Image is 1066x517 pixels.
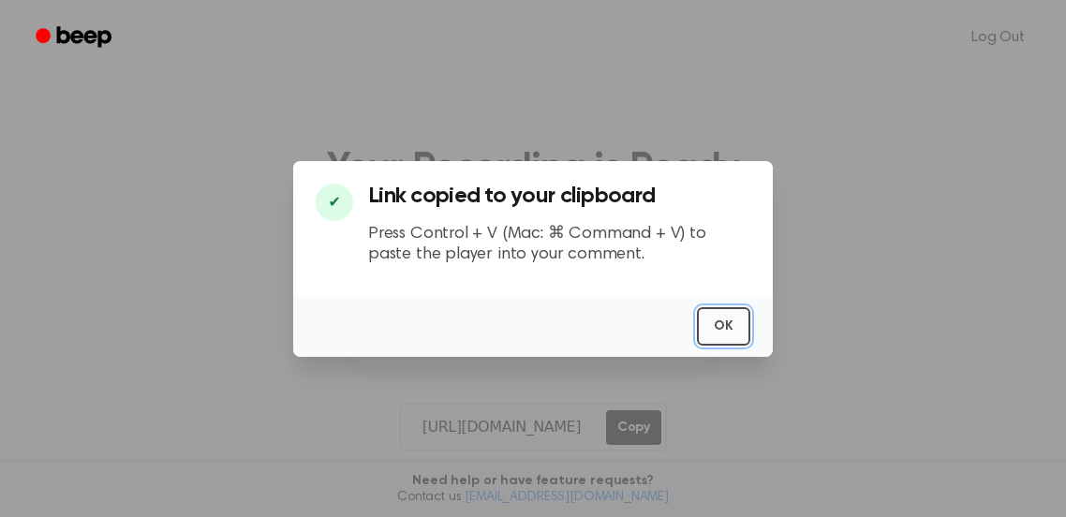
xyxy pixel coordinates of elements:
a: Log Out [953,15,1044,60]
a: Beep [22,20,128,56]
div: ✔ [316,184,353,221]
p: Press Control + V (Mac: ⌘ Command + V) to paste the player into your comment. [368,224,750,266]
button: OK [697,307,750,346]
h3: Link copied to your clipboard [368,184,750,209]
